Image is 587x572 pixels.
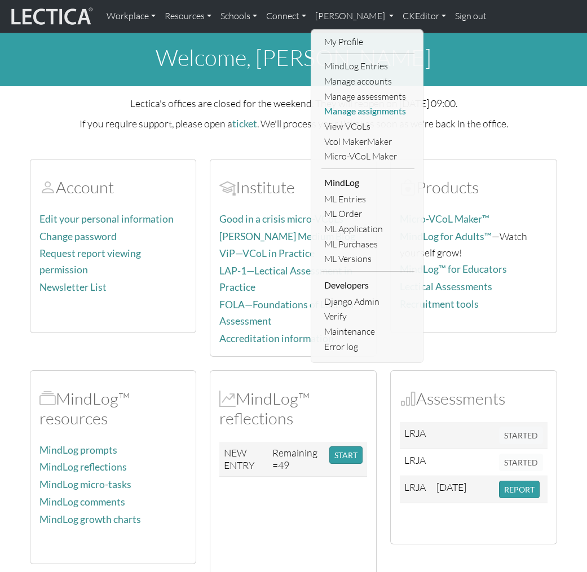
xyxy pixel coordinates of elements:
[400,388,416,409] span: Assessments
[400,178,548,197] h2: Products
[39,247,141,276] a: Request report viewing permission
[321,119,414,134] a: View VCoLs
[451,5,491,28] a: Sign out
[321,276,414,294] li: Developers
[321,134,414,149] a: Vcol MakerMaker
[219,299,354,327] a: FOLA—Foundations of Lectical Assessment
[219,247,315,259] a: ViP—VCoL in Practice
[400,476,432,503] td: LRJA
[321,149,414,164] a: Micro-VCoL Maker
[400,228,548,260] p: —Watch yourself grow!
[219,265,352,293] a: LAP-1—Lectical Assessment in Practice
[321,221,414,237] a: ML Application
[321,294,414,309] a: Django Admin
[39,281,107,293] a: Newsletter List
[39,389,187,428] h2: MindLog™ resources
[321,174,414,192] li: MindLog
[39,388,56,409] span: MindLog™ resources
[39,213,174,225] a: Edit your personal information
[321,74,414,89] a: Manage accounts
[219,230,355,242] a: [PERSON_NAME] Medium Blog
[219,177,236,197] span: Account
[400,281,492,292] a: Lectical Assessments
[278,459,289,471] span: 49
[321,339,414,354] a: Error log
[321,59,414,74] a: MindLog Entries
[321,34,414,50] a: My Profile
[321,104,414,119] a: Manage assignments
[321,206,414,221] a: ML Order
[321,34,414,354] ul: [PERSON_NAME]
[321,251,414,267] a: ML Versions
[216,5,262,28] a: Schools
[39,461,127,473] a: MindLog reflections
[321,309,414,324] a: Verify
[268,442,325,477] td: Remaining =
[39,478,131,490] a: MindLog micro-tasks
[219,332,334,344] a: Accreditation information
[400,263,507,275] a: MindLog™ for Educators
[400,389,548,409] h2: Assessments
[102,5,160,28] a: Workplace
[39,230,117,242] a: Change password
[232,118,257,130] a: ticket
[400,422,432,449] td: LRJA
[436,481,466,493] span: [DATE]
[321,89,414,104] a: Manage assessments
[39,496,125,508] a: MindLog comments
[499,481,540,498] button: REPORT
[321,237,414,252] a: ML Purchases
[262,5,311,28] a: Connect
[400,298,479,310] a: Recruitment tools
[219,442,268,477] td: NEW ENTRY
[39,178,187,197] h2: Account
[160,5,216,28] a: Resources
[8,6,93,27] img: lecticalive
[400,230,492,242] a: MindLog for Adults™
[321,324,414,339] a: Maintenance
[219,389,367,428] h2: MindLog™ reflections
[30,116,558,132] p: If you require support, please open a . We'll process your ticket as soon as we're back in the of...
[398,5,451,28] a: CKEditor
[219,388,236,409] span: MindLog
[30,95,558,111] p: Lectica's offices are closed for the weekend. They will reopen on [DATE] 09:00.
[311,5,398,28] a: [PERSON_NAME]
[329,446,363,464] button: START
[39,444,117,456] a: MindLog prompts
[400,449,432,476] td: LRJA
[321,192,414,207] a: ML Entries
[400,213,489,225] a: Micro-VCoL Maker™
[219,178,367,197] h2: Institute
[39,513,141,525] a: MindLog growth charts
[219,213,343,225] a: Good in a crisis micro-VCoLs
[39,177,56,197] span: Account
